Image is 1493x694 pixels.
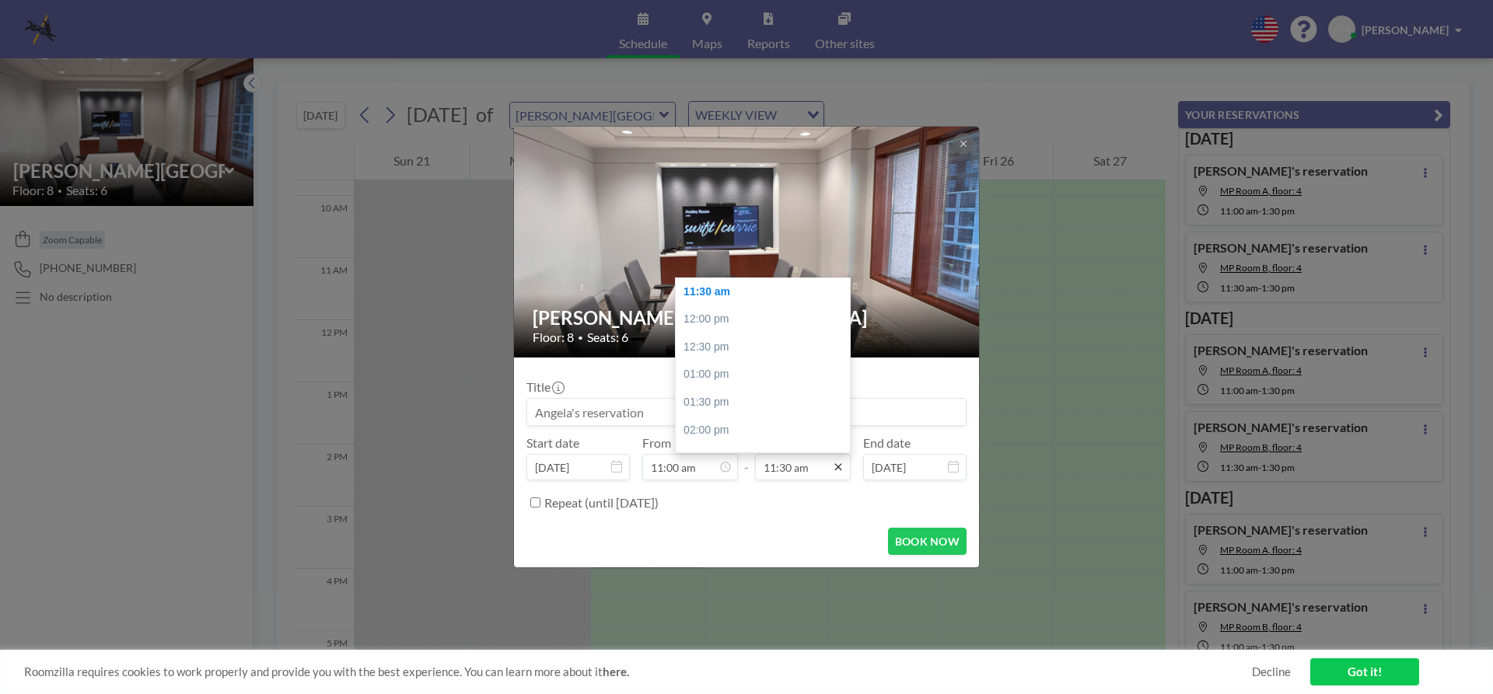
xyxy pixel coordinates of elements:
[514,67,981,417] img: 537.png
[526,379,563,395] label: Title
[676,444,858,472] div: 02:30 pm
[24,664,1252,679] span: Roomzilla requires cookies to work properly and provide you with the best experience. You can lea...
[676,333,858,361] div: 12:30 pm
[1310,658,1419,685] a: Got it!
[587,330,628,345] span: Seats: 6
[642,435,671,451] label: From
[1252,664,1291,679] a: Decline
[676,305,858,333] div: 12:00 pm
[676,389,858,417] div: 01:30 pm
[676,278,858,306] div: 11:30 am
[676,417,858,445] div: 02:00 pm
[533,306,962,330] h2: [PERSON_NAME][GEOGRAPHIC_DATA]
[863,435,911,451] label: End date
[527,399,966,425] input: Angela's reservation
[888,528,967,555] button: BOOK NOW
[744,441,749,475] span: -
[676,361,858,389] div: 01:00 pm
[544,495,659,511] label: Repeat (until [DATE])
[526,435,579,451] label: Start date
[603,664,629,678] a: here.
[533,330,574,345] span: Floor: 8
[578,332,583,344] span: •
